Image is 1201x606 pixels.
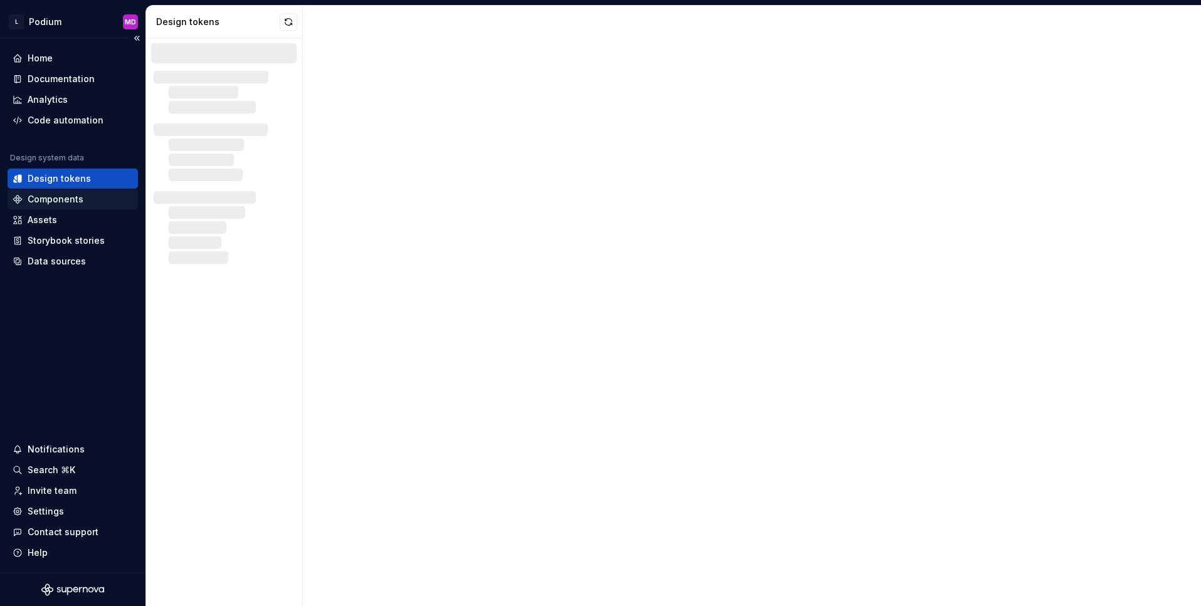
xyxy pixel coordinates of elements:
[28,52,53,65] div: Home
[8,110,138,130] a: Code automation
[28,546,48,559] div: Help
[28,73,95,85] div: Documentation
[28,234,105,247] div: Storybook stories
[125,17,136,27] div: MD
[28,93,68,106] div: Analytics
[8,460,138,480] button: Search ⌘K
[8,522,138,542] button: Contact support
[8,251,138,271] a: Data sources
[28,526,98,538] div: Contact support
[8,439,138,459] button: Notifications
[8,210,138,230] a: Assets
[29,16,61,28] div: Podium
[28,255,86,268] div: Data sources
[8,189,138,209] a: Components
[28,484,77,497] div: Invite team
[128,29,145,47] button: Collapse sidebar
[8,231,138,251] a: Storybook stories
[28,214,57,226] div: Assets
[8,69,138,89] a: Documentation
[28,114,103,127] div: Code automation
[41,583,104,596] svg: Supernova Logo
[8,501,138,521] a: Settings
[8,169,138,189] a: Design tokens
[8,481,138,501] a: Invite team
[28,193,83,206] div: Components
[28,172,91,185] div: Design tokens
[28,505,64,518] div: Settings
[8,90,138,110] a: Analytics
[8,48,138,68] a: Home
[3,8,143,35] button: LPodiumMD
[156,16,280,28] div: Design tokens
[28,464,75,476] div: Search ⌘K
[8,543,138,563] button: Help
[28,443,85,456] div: Notifications
[9,14,24,29] div: L
[10,153,84,163] div: Design system data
